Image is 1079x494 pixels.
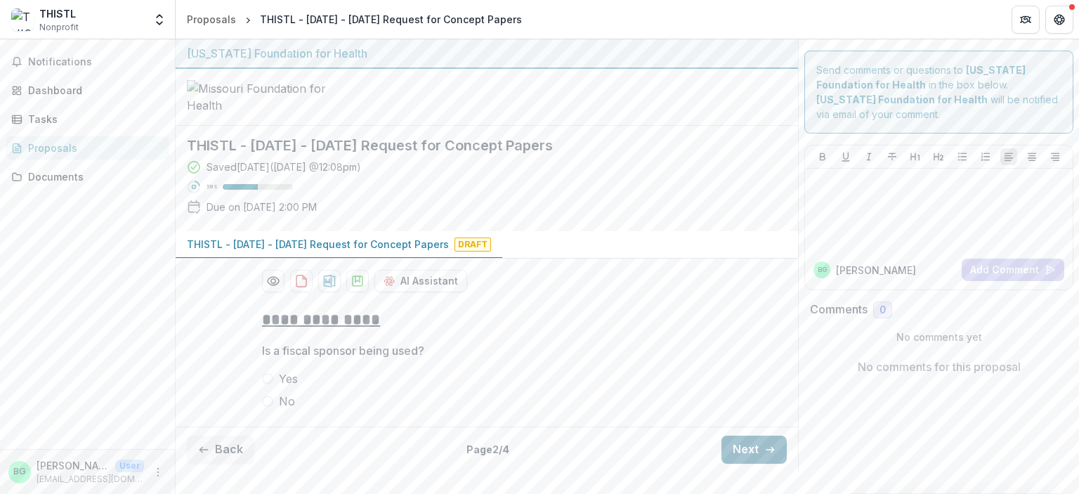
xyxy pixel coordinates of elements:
[39,21,79,34] span: Nonprofit
[810,330,1068,344] p: No comments yet
[187,45,787,62] div: [US_STATE] Foundation for Health
[858,358,1021,375] p: No comments for this proposal
[930,148,947,165] button: Heading 2
[262,270,285,292] button: Preview 24582f53-d915-4ba5-9347-7f48775f5e05-0.pdf
[28,56,164,68] span: Notifications
[1045,6,1073,34] button: Get Help
[861,148,877,165] button: Italicize
[279,393,295,410] span: No
[907,148,924,165] button: Heading 1
[181,9,242,30] a: Proposals
[962,259,1064,281] button: Add Comment
[6,79,169,102] a: Dashboard
[39,6,79,21] div: THISTL
[977,148,994,165] button: Ordered List
[187,80,327,114] img: Missouri Foundation for Health
[318,270,341,292] button: download-proposal
[28,169,158,184] div: Documents
[466,442,509,457] p: Page 2 / 4
[879,304,886,316] span: 0
[13,467,26,476] div: Beth Gombos
[181,9,528,30] nav: breadcrumb
[818,266,827,273] div: Beth Gombos
[374,270,467,292] button: AI Assistant
[814,148,831,165] button: Bold
[954,148,971,165] button: Bullet List
[837,148,854,165] button: Underline
[37,458,110,473] p: [PERSON_NAME]
[810,303,868,316] h2: Comments
[207,182,217,192] p: 50 %
[37,473,144,486] p: [EMAIL_ADDRESS][DOMAIN_NAME]
[187,12,236,27] div: Proposals
[1012,6,1040,34] button: Partners
[836,263,916,278] p: [PERSON_NAME]
[207,200,317,214] p: Due on [DATE] 2:00 PM
[187,137,764,154] h2: THISTL - [DATE] - [DATE] Request for Concept Papers
[6,51,169,73] button: Notifications
[207,160,361,174] div: Saved [DATE] ( [DATE] @ 12:08pm )
[115,460,144,472] p: User
[279,370,298,387] span: Yes
[816,93,988,105] strong: [US_STATE] Foundation for Health
[28,83,158,98] div: Dashboard
[6,136,169,160] a: Proposals
[11,8,34,31] img: THISTL
[1024,148,1040,165] button: Align Center
[28,112,158,126] div: Tasks
[6,108,169,131] a: Tasks
[187,237,449,252] p: THISTL - [DATE] - [DATE] Request for Concept Papers
[28,141,158,155] div: Proposals
[187,436,254,464] button: Back
[721,436,787,464] button: Next
[884,148,901,165] button: Strike
[150,464,166,481] button: More
[6,165,169,188] a: Documents
[262,342,424,359] p: Is a fiscal sponsor being used?
[804,51,1073,134] div: Send comments or questions to in the box below. will be notified via email of your comment.
[150,6,169,34] button: Open entity switcher
[1047,148,1064,165] button: Align Right
[290,270,313,292] button: download-proposal
[346,270,369,292] button: download-proposal
[260,12,522,27] div: THISTL - [DATE] - [DATE] Request for Concept Papers
[455,238,491,252] span: Draft
[1000,148,1017,165] button: Align Left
